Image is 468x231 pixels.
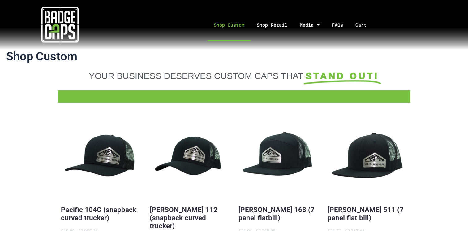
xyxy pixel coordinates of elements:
[251,9,294,41] a: Shop Retail
[328,118,407,198] button: BadgeCaps - Richardson 511
[294,9,326,41] a: Media
[326,9,349,41] a: FAQs
[328,206,404,222] a: [PERSON_NAME] 511 (7 panel flat bill)
[61,118,140,198] button: BadgeCaps - Pacific 104C
[238,118,318,198] button: BadgeCaps - Richardson 168
[150,206,217,230] a: [PERSON_NAME] 112 (snapback curved trucker)
[120,9,468,41] nav: Menu
[349,9,380,41] a: Cart
[41,6,79,43] img: badgecaps white logo with green acccent
[89,71,303,81] span: YOUR BUSINESS DESERVES CUSTOM CAPS THAT
[61,206,136,222] a: Pacific 104C (snapback curved trucker)
[238,206,315,222] a: [PERSON_NAME] 168 (7 panel flatbill)
[150,118,229,198] button: BadgeCaps - Richardson 112
[61,71,407,81] a: YOUR BUSINESS DESERVES CUSTOM CAPS THAT STAND OUT!
[6,50,462,64] h1: Shop Custom
[208,9,251,41] a: Shop Custom
[58,94,410,97] a: FFD BadgeCaps Fire Department Custom unique apparel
